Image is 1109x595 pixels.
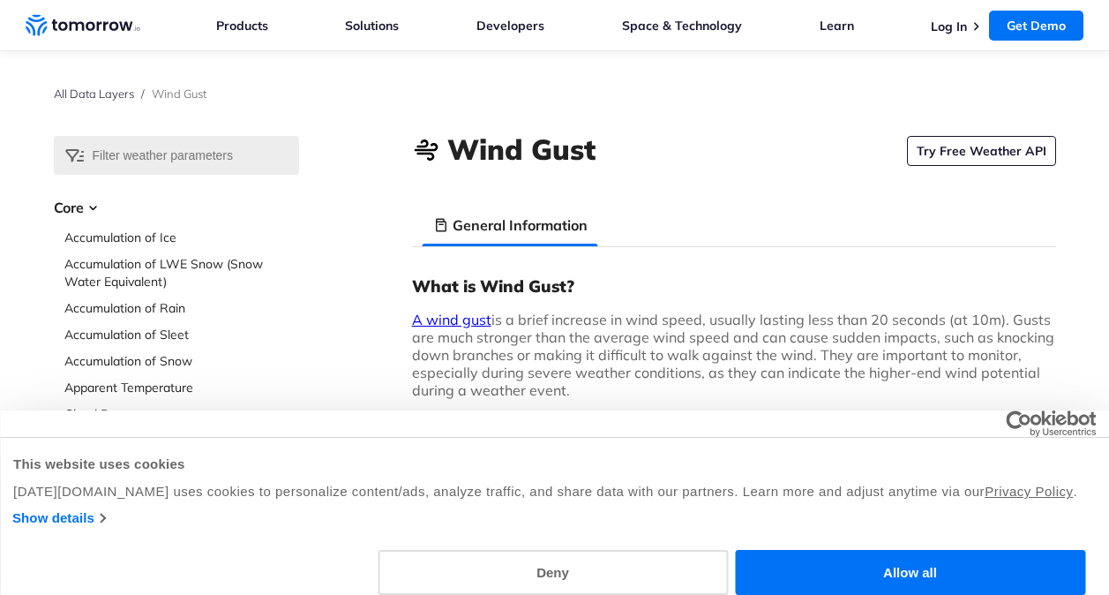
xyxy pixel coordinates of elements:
a: Developers [476,18,544,34]
a: Show details [12,508,105,529]
h3: General Information [453,215,588,236]
div: [DATE][DOMAIN_NAME] uses cookies to personalize content/ads, analyze traffic, and share data with... [13,481,1096,502]
a: Solutions [345,18,399,34]
a: Cloud Base [64,405,299,423]
span: / [141,87,145,101]
a: All Data Layers [54,87,134,101]
button: Deny [378,550,728,595]
span: Wind Gust [152,87,206,101]
a: Apparent Temperature [64,379,299,396]
p: is a brief increase in wind speed, usually lasting less than 20 seconds (at 10m). Gusts are much ... [412,311,1056,399]
a: Get Demo [989,11,1083,41]
a: Accumulation of Ice [64,229,299,246]
a: Learn [820,18,854,34]
a: Space & Technology [622,18,742,34]
a: Privacy Policy [985,484,1073,499]
a: Usercentrics Cookiebot - opens in a new window [941,410,1096,437]
h3: Core [54,197,299,218]
a: Log In [931,19,967,34]
a: Products [216,18,268,34]
a: A wind gust [412,311,491,328]
a: Try Free Weather API [907,136,1056,166]
input: Filter weather parameters [54,136,299,175]
a: Home link [26,12,140,39]
a: Accumulation of LWE Snow (Snow Water Equivalent) [64,255,299,290]
a: Accumulation of Snow [64,352,299,370]
a: Accumulation of Rain [64,299,299,317]
div: This website uses cookies [13,454,1096,475]
h1: Wind Gust [447,130,596,169]
a: Accumulation of Sleet [64,326,299,343]
button: Allow all [735,550,1085,595]
li: General Information [423,204,598,246]
h3: What is Wind Gust? [412,275,1056,297]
